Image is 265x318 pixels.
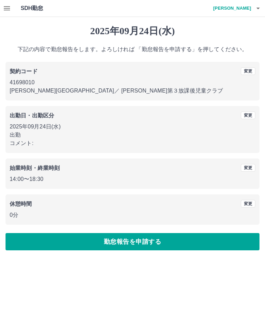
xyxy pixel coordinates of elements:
[6,45,259,54] p: 下記の内容で勤怠報告をします。よろしければ 「勤怠報告を申請する」を押してください。
[10,131,255,139] p: 出勤
[10,78,255,87] p: 41698010
[241,67,255,75] button: 変更
[10,201,32,207] b: 休憩時間
[241,200,255,208] button: 変更
[10,68,38,74] b: 契約コード
[10,139,255,147] p: コメント:
[241,112,255,119] button: 変更
[10,123,255,131] p: 2025年09月24日(水)
[6,233,259,250] button: 勤怠報告を申請する
[10,113,54,118] b: 出勤日・出勤区分
[10,211,255,219] p: 0分
[241,164,255,172] button: 変更
[10,87,255,95] p: [PERSON_NAME][GEOGRAPHIC_DATA] ／ [PERSON_NAME]第３放課後児童クラブ
[6,25,259,37] h1: 2025年09月24日(水)
[10,175,255,183] p: 14:00 〜 18:30
[10,165,60,171] b: 始業時刻・終業時刻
